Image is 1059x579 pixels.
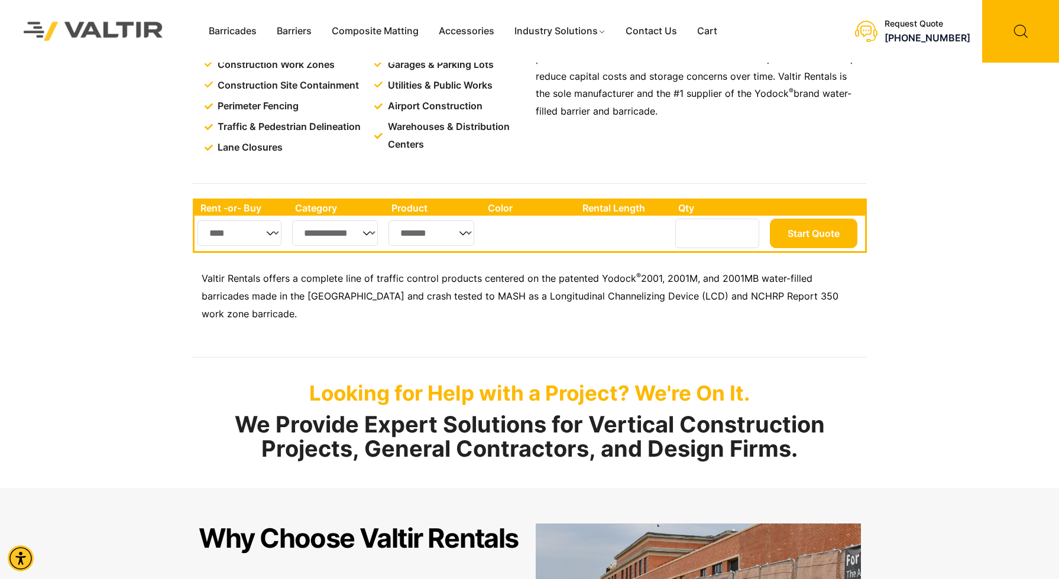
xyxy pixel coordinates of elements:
span: Lane Closures [215,139,283,157]
select: Single select [197,220,282,246]
span: 2001, 2001M, and 2001MB water-filled barricades made in the [GEOGRAPHIC_DATA] and crash tested to... [202,272,838,320]
a: Accessories [429,22,504,40]
span: Construction Site Containment [215,77,359,95]
span: Construction Work Zones [215,56,335,74]
div: Accessibility Menu [8,545,34,571]
h2: Why Choose Valtir Rentals [199,523,519,553]
th: Category [289,200,386,216]
a: Contact Us [616,22,687,40]
span: Airport Construction [385,97,482,115]
span: Traffic & Pedestrian Delineation [215,118,361,136]
th: Qty [672,200,766,216]
button: Start Quote [770,219,857,248]
sup: ® [789,86,794,95]
span: Warehouses & Distribution Centers [385,118,526,154]
select: Single select [292,220,378,246]
span: Valtir Rentals offers a complete line of traffic control products centered on the patented Yodock [202,272,636,284]
p: Looking for Help with a Project? We're On It. [193,380,867,405]
a: Industry Solutions [504,22,616,40]
img: Valtir Rentals [9,7,178,55]
a: Composite Matting [322,22,429,40]
span: Garages & Parking Lots [385,56,494,74]
th: Rental Length [577,200,672,216]
th: Product [386,200,482,216]
a: call (888) 496-3625 [885,32,970,44]
th: Color [482,200,577,216]
span: Utilities & Public Works [385,77,493,95]
a: Cart [687,22,727,40]
h2: We Provide Expert Solutions for Vertical Construction Projects, General Contractors, and Design F... [193,412,867,462]
input: Number [675,219,759,248]
select: Single select [388,220,474,246]
div: Request Quote [885,19,970,29]
sup: ® [636,271,641,280]
a: Barriers [267,22,322,40]
span: Perimeter Fencing [215,97,299,115]
a: Barricades [199,22,267,40]
th: Rent -or- Buy [195,200,289,216]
